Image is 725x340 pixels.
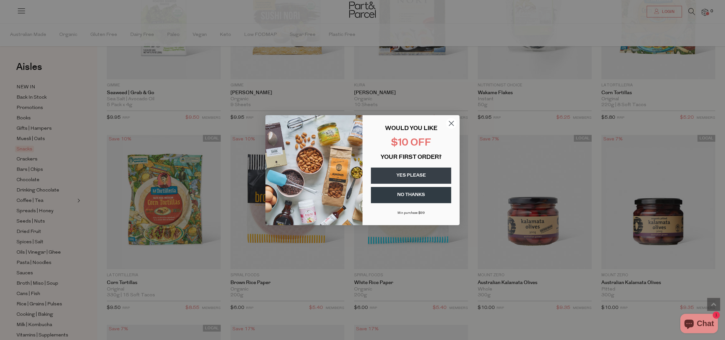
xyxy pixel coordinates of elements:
[391,138,431,148] span: $10 OFF
[381,155,441,160] span: YOUR FIRST ORDER?
[446,118,457,129] button: Close dialog
[265,115,362,225] img: 43fba0fb-7538-40bc-babb-ffb1a4d097bc.jpeg
[385,126,437,132] span: WOULD YOU LIKE
[678,314,720,335] inbox-online-store-chat: Shopify online store chat
[397,211,425,215] span: Min purchase $99
[371,187,451,203] button: NO THANKS
[371,168,451,184] button: YES PLEASE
